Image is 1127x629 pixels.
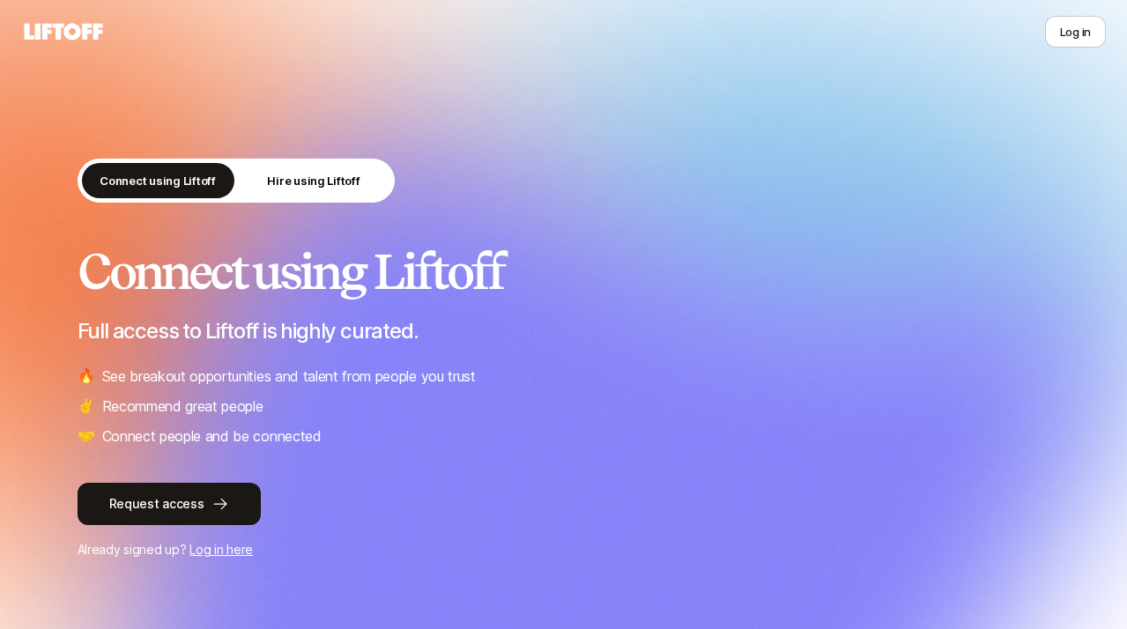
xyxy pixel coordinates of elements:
[78,319,1050,344] p: Full access to Liftoff is highly curated.
[78,539,1050,560] p: Already signed up?
[100,172,216,189] p: Connect using Liftoff
[78,483,1050,525] a: Request access
[78,425,95,448] span: 🤝
[267,172,360,189] p: Hire using Liftoff
[189,542,253,557] a: Log in here
[102,395,263,418] p: Recommend great people
[102,425,322,448] p: Connect people and be connected
[78,395,95,418] span: ✌️
[78,245,1050,298] h2: Connect using Liftoff
[78,483,261,525] button: Request access
[102,365,476,388] p: See breakout opportunities and talent from people you trust
[1045,16,1106,48] button: Log in
[78,365,95,388] span: 🔥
